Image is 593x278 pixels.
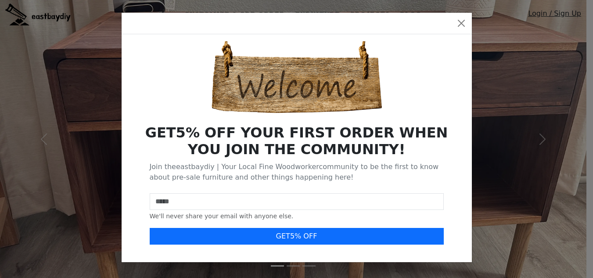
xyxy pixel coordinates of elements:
[145,124,448,158] b: GET 5 % OFF YOUR FIRST ORDER WHEN YOU JOIN THE COMMUNITY!
[150,212,444,221] div: We'll never share your email with anyone else.
[150,228,444,245] button: GET5% OFF
[209,41,385,114] img: Welcome
[454,16,468,30] button: Close
[150,162,444,183] p: Join the eastbaydiy | Your Local Fine Woodworker community to be the first to know about pre-sale...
